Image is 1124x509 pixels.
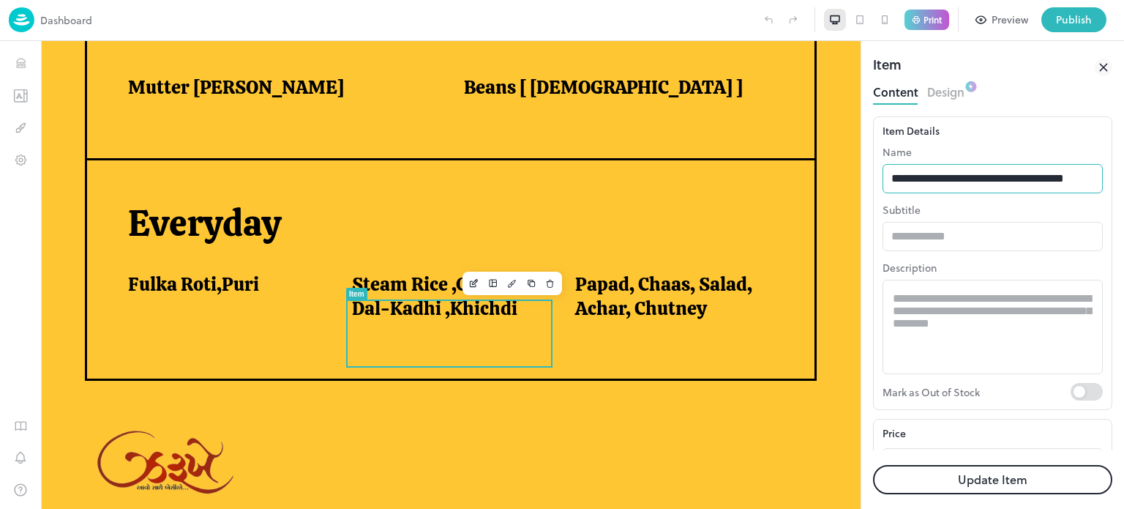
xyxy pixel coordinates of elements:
[873,81,918,100] button: Content
[462,233,481,252] button: Design
[534,231,722,279] span: Papad, Chaas, Salad, Achar, Chutney
[923,15,942,24] p: Print
[311,231,499,279] span: Steam Rice ,Gujarati Dal-Kadhi ,Khichdi
[756,7,781,32] label: Undo (Ctrl + Z)
[883,260,1103,275] p: Description
[883,123,1103,138] div: Item Details
[87,160,741,205] p: Everyday
[44,375,209,472] img: 17176603790935aougypbbjw.PNG%3Ft%3D1717660372586
[443,233,462,252] button: Layout
[40,12,92,28] p: Dashboard
[992,12,1028,28] div: Preview
[1041,7,1106,32] button: Publish
[967,7,1037,32] button: Preview
[873,54,902,81] div: Item
[883,144,1103,160] p: Name
[500,233,519,252] button: Delete
[1056,12,1092,28] div: Publish
[883,202,1103,218] p: Subtitle
[308,249,323,257] div: Item
[9,7,34,32] img: logo-86c26b7e.jpg
[883,426,906,441] p: Price
[481,233,500,252] button: Duplicate
[927,81,964,100] button: Design
[781,7,806,32] label: Redo (Ctrl + Y)
[424,233,443,252] button: Edit
[883,383,1071,401] p: Mark as Out of Stock
[87,34,303,59] span: Mutter [PERSON_NAME]
[87,231,218,256] span: Fulka Roti,Puri
[873,465,1112,494] button: Update Item
[423,34,702,59] span: Beans [ [DEMOGRAPHIC_DATA] ]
